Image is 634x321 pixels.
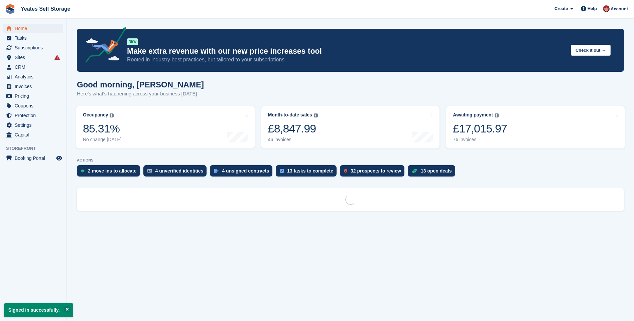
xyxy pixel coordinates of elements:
[15,53,55,62] span: Sites
[340,165,408,180] a: 32 prospects to review
[3,101,63,110] a: menu
[77,158,624,163] p: ACTIONS
[54,55,60,60] i: Smart entry sync failures have occurred
[611,6,628,12] span: Account
[127,46,565,56] p: Make extra revenue with our new price increases tool
[446,106,625,148] a: Awaiting payment £17,015.97 76 invoices
[15,120,55,130] span: Settings
[127,38,138,45] div: NEW
[3,43,63,52] a: menu
[15,82,55,91] span: Invoices
[6,145,67,152] span: Storefront
[3,91,63,101] a: menu
[603,5,610,12] img: Wendie Tanner
[15,62,55,72] span: CRM
[88,168,137,174] div: 2 move ins to allocate
[15,130,55,139] span: Capital
[83,112,108,118] div: Occupancy
[76,106,255,148] a: Occupancy 85.31% No change [DATE]
[77,90,204,98] p: Here's what's happening across your business [DATE]
[80,27,127,65] img: price-adjustments-announcement-icon-8257ccfd72463d97f412b2fc003d46551f7dbcb40ab6d574587a9cd5c0d94...
[3,82,63,91] a: menu
[15,91,55,101] span: Pricing
[83,137,122,142] div: No change [DATE]
[55,154,63,162] a: Preview store
[314,113,318,117] img: icon-info-grey-7440780725fd019a000dd9b08b2336e03edf1995a4989e88bcd33f0948082b44.svg
[4,303,73,317] p: Signed in successfully.
[222,168,269,174] div: 4 unsigned contracts
[143,165,210,180] a: 4 unverified identities
[351,168,401,174] div: 32 prospects to review
[3,24,63,33] a: menu
[268,122,318,135] div: £8,847.99
[15,33,55,43] span: Tasks
[210,165,276,180] a: 4 unsigned contracts
[83,122,122,135] div: 85.31%
[453,137,507,142] div: 76 invoices
[15,72,55,81] span: Analytics
[268,137,318,142] div: 46 invoices
[453,122,507,135] div: £17,015.97
[3,120,63,130] a: menu
[453,112,493,118] div: Awaiting payment
[3,72,63,81] a: menu
[3,111,63,120] a: menu
[495,113,499,117] img: icon-info-grey-7440780725fd019a000dd9b08b2336e03edf1995a4989e88bcd33f0948082b44.svg
[127,56,565,63] p: Rooted in industry best practices, but tailored to your subscriptions.
[287,168,333,174] div: 13 tasks to complete
[214,169,219,173] img: contract_signature_icon-13c848040528278c33f63329250d36e43548de30e8caae1d1a13099fd9432cc5.svg
[15,43,55,52] span: Subscriptions
[3,153,63,163] a: menu
[3,53,63,62] a: menu
[3,33,63,43] a: menu
[77,80,204,89] h1: Good morning, [PERSON_NAME]
[3,130,63,139] a: menu
[276,165,340,180] a: 13 tasks to complete
[5,4,15,14] img: stora-icon-8386f47178a22dfd0bd8f6a31ec36ba5ce8667c1dd55bd0f319d3a0aa187defe.svg
[110,113,114,117] img: icon-info-grey-7440780725fd019a000dd9b08b2336e03edf1995a4989e88bcd33f0948082b44.svg
[77,165,143,180] a: 2 move ins to allocate
[15,24,55,33] span: Home
[15,111,55,120] span: Protection
[571,45,611,56] button: Check it out →
[408,165,459,180] a: 13 open deals
[147,169,152,173] img: verify_identity-adf6edd0f0f0b5bbfe63781bf79b02c33cf7c696d77639b501bdc392416b5a36.svg
[18,3,73,14] a: Yeates Self Storage
[261,106,440,148] a: Month-to-date sales £8,847.99 46 invoices
[412,169,417,173] img: deal-1b604bf984904fb50ccaf53a9ad4b4a5d6e5aea283cecdc64d6e3604feb123c2.svg
[81,169,85,173] img: move_ins_to_allocate_icon-fdf77a2bb77ea45bf5b3d319d69a93e2d87916cf1d5bf7949dd705db3b84f3ca.svg
[268,112,312,118] div: Month-to-date sales
[280,169,284,173] img: task-75834270c22a3079a89374b754ae025e5fb1db73e45f91037f5363f120a921f8.svg
[15,153,55,163] span: Booking Portal
[15,101,55,110] span: Coupons
[3,62,63,72] a: menu
[344,169,347,173] img: prospect-51fa495bee0391a8d652442698ab0144808aea92771e9ea1ae160a38d050c398.svg
[588,5,597,12] span: Help
[421,168,452,174] div: 13 open deals
[155,168,204,174] div: 4 unverified identities
[554,5,568,12] span: Create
